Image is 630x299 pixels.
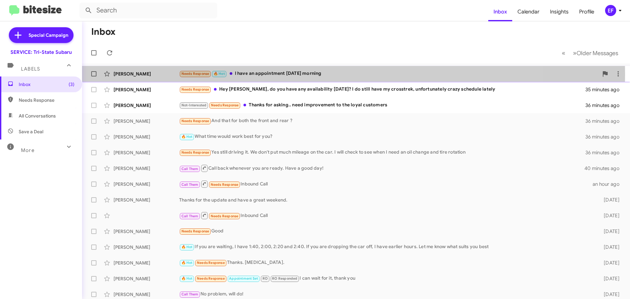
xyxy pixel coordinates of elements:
h1: Inbox [91,27,115,37]
span: Needs Response [181,229,209,233]
div: [DATE] [593,275,625,282]
div: [PERSON_NAME] [114,134,179,140]
span: 🔥 Hot [214,72,225,76]
div: Inbound Call [179,211,593,220]
span: 🔥 Hot [181,135,193,139]
span: Needs Response [197,261,225,265]
button: Next [569,46,622,60]
span: Call Them [181,292,199,296]
div: I have an appointment [DATE] morning [179,70,598,77]
div: If you are waiting, I have 1:40, 2:00, 2:20 and 2:40. If you are dropping the car off, I have ear... [179,243,593,251]
div: [PERSON_NAME] [114,165,179,172]
span: Inbox [19,81,74,88]
span: Needs Response [19,97,74,103]
span: Needs Response [181,72,209,76]
div: Good [179,227,593,235]
div: [PERSON_NAME] [114,86,179,93]
span: Call Them [181,167,199,171]
div: 36 minutes ago [585,118,625,124]
a: Special Campaign [9,27,73,43]
span: Appointment Set [229,276,258,281]
div: [DATE] [593,244,625,250]
a: Calendar [512,2,545,21]
a: Insights [545,2,574,21]
div: Call back whenever you are ready. Have a good day! [179,164,585,172]
div: an hour ago [593,181,625,187]
span: Special Campaign [29,32,68,38]
div: 36 minutes ago [585,149,625,156]
div: [DATE] [593,197,625,203]
span: 🔥 Hot [181,245,193,249]
div: What time would work best for you? [179,133,585,140]
nav: Page navigation example [558,46,622,60]
div: EF [605,5,616,16]
div: [PERSON_NAME] [114,275,179,282]
span: More [21,147,34,153]
span: Older Messages [577,50,618,57]
div: 36 minutes ago [585,102,625,109]
div: No problem, will do! [179,290,593,298]
div: Inbound Call [179,180,593,188]
div: Thanks. [MEDICAL_DATA]. [179,259,593,267]
div: And that for both the front and rear ? [179,117,585,125]
div: [PERSON_NAME] [114,102,179,109]
div: [DATE] [593,212,625,219]
span: Needs Response [181,150,209,155]
a: Inbox [488,2,512,21]
span: All Conversations [19,113,56,119]
div: 36 minutes ago [585,134,625,140]
div: [PERSON_NAME] [114,149,179,156]
span: Not-Interested [181,103,207,107]
span: Needs Response [181,119,209,123]
div: [PERSON_NAME] [114,291,179,298]
div: SERVICE: Tri-State Subaru [10,49,72,55]
span: (3) [69,81,74,88]
div: [PERSON_NAME] [114,118,179,124]
div: [PERSON_NAME] [114,228,179,235]
span: RO Responded [272,276,297,281]
span: 🔥 Hot [181,261,193,265]
a: Profile [574,2,599,21]
span: Needs Response [211,103,239,107]
div: [PERSON_NAME] [114,197,179,203]
div: Thanks for the update and have a great weekend. [179,197,593,203]
div: I can wait for it, thank you [179,275,593,282]
div: [PERSON_NAME] [114,181,179,187]
button: Previous [558,46,569,60]
div: Hey [PERSON_NAME], do you have any availability [DATE]? I do still have my crosstrek, unfortunate... [179,86,585,93]
div: [DATE] [593,228,625,235]
div: 40 minutes ago [585,165,625,172]
span: 🔥 Hot [181,276,193,281]
span: « [562,49,565,57]
div: [DATE] [593,260,625,266]
div: [DATE] [593,291,625,298]
span: Needs Response [211,182,239,187]
span: Needs Response [197,276,225,281]
span: RO [262,276,268,281]
span: Labels [21,66,40,72]
div: [PERSON_NAME] [114,260,179,266]
div: [PERSON_NAME] [114,244,179,250]
span: Call Them [181,182,199,187]
span: Needs Response [211,214,239,218]
input: Search [79,3,217,18]
button: EF [599,5,623,16]
span: Call Them [181,214,199,218]
div: Yes still driving it. We don't put much mileage on the car. I will check to see when I need an oi... [179,149,585,156]
span: Needs Response [181,87,209,92]
div: 35 minutes ago [585,86,625,93]
span: » [573,49,577,57]
span: Save a Deal [19,128,43,135]
div: Thanks for asking.. need improvement to the loyal customers [179,101,585,109]
div: [PERSON_NAME] [114,71,179,77]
